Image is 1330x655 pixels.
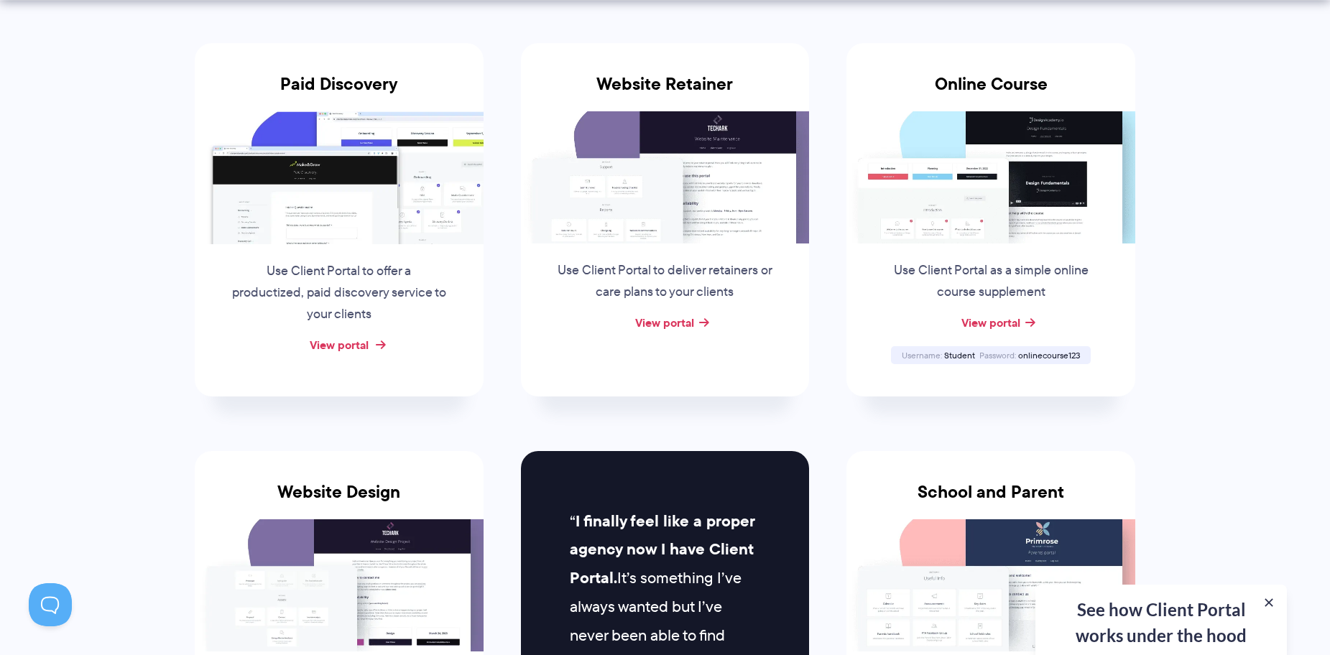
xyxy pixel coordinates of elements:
p: Use Client Portal as a simple online course supplement [882,260,1100,303]
a: View portal [961,314,1020,331]
span: Student [944,349,975,361]
iframe: Toggle Customer Support [29,583,72,626]
span: Username [902,349,942,361]
span: onlinecourse123 [1018,349,1080,361]
h3: Website Retainer [521,74,810,111]
h3: Online Course [846,74,1135,111]
a: View portal [635,314,694,331]
h3: School and Parent [846,482,1135,519]
strong: I finally feel like a proper agency now I have Client Portal. [570,509,754,590]
a: View portal [310,336,369,353]
span: Password [979,349,1016,361]
p: Use Client Portal to offer a productized, paid discovery service to your clients [230,261,448,325]
h3: Paid Discovery [195,74,484,111]
h3: Website Design [195,482,484,519]
p: Use Client Portal to deliver retainers or care plans to your clients [555,260,774,303]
